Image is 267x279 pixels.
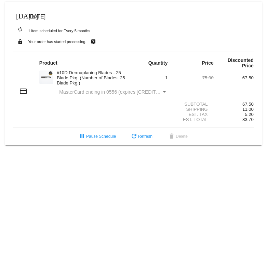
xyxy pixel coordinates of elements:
[16,37,24,46] mat-icon: lock
[130,134,152,139] span: Refresh
[19,87,27,95] mat-icon: credit_card
[130,133,138,141] mat-icon: refresh
[28,40,86,44] small: Your order has started processing.
[89,37,97,46] mat-icon: live_help
[53,70,133,85] div: #10D Dermaplaning Blades - 25 Blade Pkg. (Number of Blades: 25 Blade Pkg.)
[16,26,24,34] mat-icon: autorenew
[214,102,254,107] div: 67.50
[245,112,254,117] span: 5.20
[78,133,86,141] mat-icon: pause
[228,57,254,68] strong: Discounted Price
[242,107,254,112] span: 11.00
[174,112,214,117] div: Est. Tax
[174,107,214,112] div: Shipping
[59,89,168,95] mat-select: Payment Method
[174,75,214,80] div: 75.00
[202,60,214,66] strong: Price
[13,29,90,33] small: 1 item scheduled for Every 5 months
[214,75,254,80] div: 67.50
[174,102,214,107] div: Subtotal
[39,60,57,66] strong: Product
[162,130,193,143] button: Delete
[242,117,254,122] span: 83.70
[148,60,168,66] strong: Quantity
[174,117,214,122] div: Est. Total
[16,11,24,19] mat-icon: [DATE]
[78,134,116,139] span: Pause Schedule
[168,133,176,141] mat-icon: delete
[72,130,121,143] button: Pause Schedule
[39,70,53,84] img: dermaplanepro-10d-dermaplaning-blade-close-up.png
[59,89,190,95] span: MasterCard ending in 0556 (expires [CREDIT_CARD_DATA])
[165,75,168,80] span: 1
[168,134,188,139] span: Delete
[124,130,158,143] button: Refresh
